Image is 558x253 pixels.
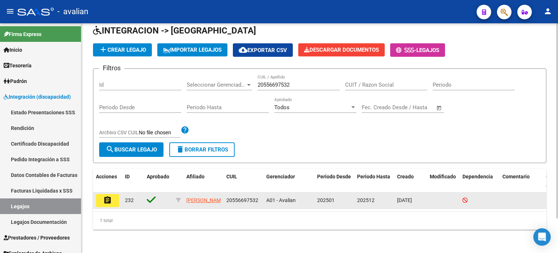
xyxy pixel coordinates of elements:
[187,82,246,88] span: Seleccionar Gerenciador
[176,146,228,153] span: Borrar Filtros
[317,197,335,203] span: 202501
[93,212,546,230] div: 1 total
[99,47,146,53] span: Crear Legajo
[390,43,445,57] button: -Legajos
[396,47,416,54] span: -
[99,45,108,54] mat-icon: add
[125,197,134,203] span: 232
[103,196,112,205] mat-icon: assignment
[298,43,385,56] button: Descargar Documentos
[169,142,235,157] button: Borrar Filtros
[397,174,414,179] span: Creado
[106,146,157,153] span: Buscar Legajo
[239,46,247,54] mat-icon: cloud_download
[144,169,173,193] datatable-header-cell: Aprobado
[533,228,551,246] div: Open Intercom Messenger
[4,62,32,70] span: Tesorería
[314,169,354,193] datatable-header-cell: Periodo Desde
[93,169,122,193] datatable-header-cell: Acciones
[266,174,295,179] span: Gerenciador
[460,169,500,193] datatable-header-cell: Dependencia
[4,46,22,54] span: Inicio
[233,43,293,57] button: Exportar CSV
[543,7,552,16] mat-icon: person
[317,174,351,179] span: Periodo Desde
[398,104,433,111] input: Fecha fin
[416,47,439,54] span: Legajos
[266,197,296,203] span: A01 - Avalian
[4,30,41,38] span: Firma Express
[6,7,15,16] mat-icon: menu
[183,169,223,193] datatable-header-cell: Afiliado
[99,130,139,135] span: Archivo CSV CUIL
[462,174,493,179] span: Dependencia
[397,197,412,203] span: [DATE]
[430,174,456,179] span: Modificado
[186,197,225,203] span: [PERSON_NAME]
[181,126,189,134] mat-icon: help
[357,197,375,203] span: 202512
[274,104,290,111] span: Todos
[4,93,71,101] span: Integración (discapacidad)
[362,104,391,111] input: Fecha inicio
[106,145,114,154] mat-icon: search
[186,174,205,179] span: Afiliado
[226,197,258,203] span: 20556697532
[163,47,222,53] span: IMPORTAR LEGAJOS
[354,169,394,193] datatable-header-cell: Periodo Hasta
[435,104,444,112] button: Open calendar
[93,25,256,36] span: INTEGRACION -> [GEOGRAPHIC_DATA]
[500,169,543,193] datatable-header-cell: Comentario
[96,174,117,179] span: Acciones
[226,174,237,179] span: CUIL
[357,174,390,179] span: Periodo Hasta
[57,4,88,20] span: - avalian
[394,169,427,193] datatable-header-cell: Creado
[99,142,163,157] button: Buscar Legajo
[304,47,379,53] span: Descargar Documentos
[176,145,185,154] mat-icon: delete
[4,77,27,85] span: Padrón
[147,174,169,179] span: Aprobado
[157,43,227,56] button: IMPORTAR LEGAJOS
[93,1,546,230] div: / / / / / /
[263,169,314,193] datatable-header-cell: Gerenciador
[122,169,144,193] datatable-header-cell: ID
[99,63,124,73] h3: Filtros
[223,169,263,193] datatable-header-cell: CUIL
[502,174,530,179] span: Comentario
[125,174,130,179] span: ID
[139,130,181,136] input: Archivo CSV CUIL
[239,47,287,54] span: Exportar CSV
[93,43,152,56] button: Crear Legajo
[4,234,70,242] span: Prestadores / Proveedores
[427,169,460,193] datatable-header-cell: Modificado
